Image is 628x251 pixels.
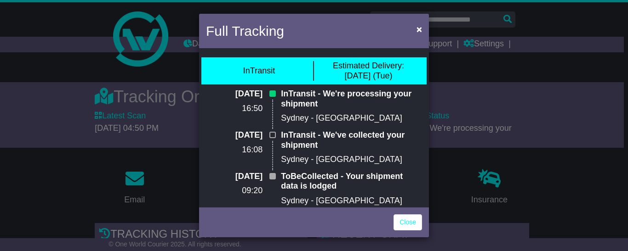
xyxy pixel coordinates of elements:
[281,196,422,206] p: Sydney - [GEOGRAPHIC_DATA]
[394,214,422,230] a: Close
[333,61,404,81] div: [DATE] (Tue)
[281,155,422,165] p: Sydney - [GEOGRAPHIC_DATA]
[333,61,404,70] span: Estimated Delivery:
[417,24,422,34] span: ×
[412,20,427,39] button: Close
[206,89,263,99] p: [DATE]
[206,186,263,196] p: 09:20
[206,104,263,114] p: 16:50
[281,89,422,109] p: InTransit - We're processing your shipment
[206,172,263,182] p: [DATE]
[206,130,263,140] p: [DATE]
[281,113,422,123] p: Sydney - [GEOGRAPHIC_DATA]
[206,145,263,155] p: 16:08
[281,130,422,150] p: InTransit - We've collected your shipment
[281,172,422,191] p: ToBeCollected - Your shipment data is lodged
[243,66,275,76] div: InTransit
[206,21,284,41] h4: Full Tracking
